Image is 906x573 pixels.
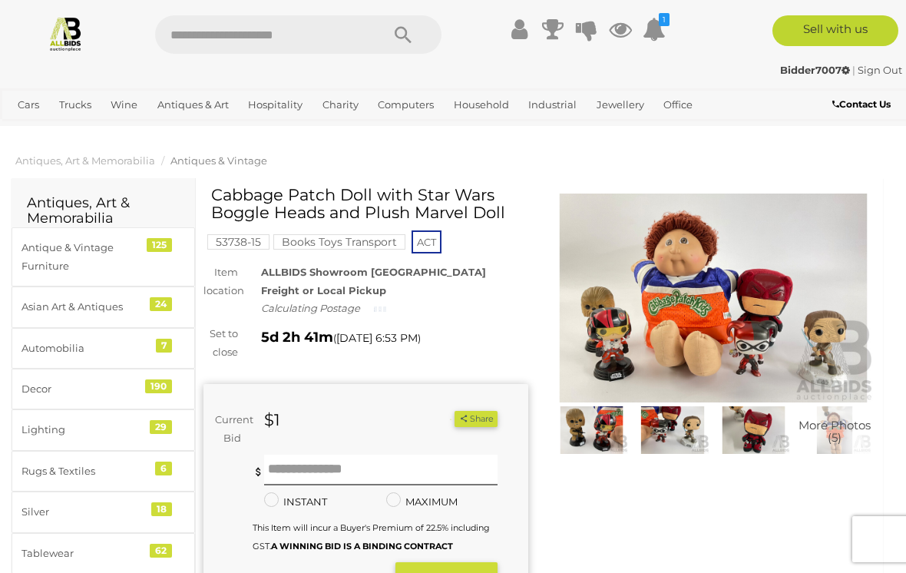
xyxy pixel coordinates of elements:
a: Hospitality [242,92,309,118]
a: Wine [104,92,144,118]
strong: 5d 2h 41m [261,329,333,346]
span: ( ) [333,332,421,344]
a: Sign Out [858,64,902,76]
div: Item location [192,263,250,300]
div: 125 [147,238,172,252]
a: Rugs & Textiles 6 [12,451,195,492]
div: 62 [150,544,172,558]
div: Tablewear [21,545,148,562]
a: Sell with us [772,15,898,46]
div: Current Bid [203,411,253,447]
img: Cabbage Patch Doll with Star Wars Boggle Heads and Plush Marvel Doll [798,406,871,454]
i: Calculating Postage [261,302,360,314]
h2: Antiques, Art & Memorabilia [27,196,180,227]
button: Search [365,15,441,54]
b: Contact Us [832,98,891,110]
img: small-loading.gif [374,305,386,313]
a: Jewellery [590,92,650,118]
b: A WINNING BID IS A BINDING CONTRACT [271,541,453,551]
div: Set to close [192,325,250,361]
li: Watch this item [437,412,452,427]
mark: 53738-15 [207,234,269,250]
a: Books Toys Transport [273,236,405,248]
span: More Photos (5) [799,419,871,444]
a: Bidder7007 [780,64,852,76]
a: [GEOGRAPHIC_DATA] [63,118,184,143]
div: Asian Art & Antiques [21,298,148,316]
a: Charity [316,92,365,118]
a: Antiques & Art [151,92,235,118]
img: Allbids.com.au [48,15,84,51]
div: 18 [151,502,172,516]
a: Trucks [53,92,98,118]
img: Cabbage Patch Doll with Star Wars Boggle Heads and Plush Marvel Doll [636,406,709,454]
div: Decor [21,380,148,398]
span: [DATE] 6:53 PM [336,331,418,345]
img: Cabbage Patch Doll with Star Wars Boggle Heads and Plush Marvel Doll [717,406,791,454]
div: 24 [150,297,172,311]
a: Computers [372,92,440,118]
a: More Photos(5) [798,406,871,454]
div: 7 [156,339,172,353]
a: Contact Us [832,96,894,113]
a: Industrial [522,92,583,118]
label: MAXIMUM [386,493,458,511]
div: 6 [155,462,172,475]
label: INSTANT [264,493,327,511]
a: Cars [12,92,45,118]
a: Automobilia 7 [12,328,195,369]
div: 29 [150,420,172,434]
a: Antiques & Vintage [170,154,267,167]
div: Rugs & Textiles [21,462,148,480]
img: Cabbage Patch Doll with Star Wars Boggle Heads and Plush Marvel Doll [555,406,629,454]
span: ACT [412,230,441,253]
a: Office [657,92,699,118]
strong: Bidder7007 [780,64,850,76]
a: Asian Art & Antiques 24 [12,286,195,327]
a: Silver 18 [12,492,195,532]
a: Antique & Vintage Furniture 125 [12,227,195,286]
a: Sports [12,118,55,143]
a: Lighting 29 [12,409,195,450]
strong: $1 [264,410,280,429]
div: Lighting [21,421,148,439]
img: Cabbage Patch Doll with Star Wars Boggle Heads and Plush Marvel Doll [551,194,876,402]
h1: Cabbage Patch Doll with Star Wars Boggle Heads and Plush Marvel Doll [211,186,524,221]
a: Decor 190 [12,369,195,409]
div: 190 [145,379,172,393]
i: 1 [659,13,670,26]
div: Silver [21,503,148,521]
a: 1 [643,15,666,43]
button: Share [455,411,497,427]
small: This Item will incur a Buyer's Premium of 22.5% including GST. [253,522,490,551]
a: Antiques, Art & Memorabilia [15,154,155,167]
div: Antique & Vintage Furniture [21,239,148,275]
div: Automobilia [21,339,148,357]
a: Household [448,92,515,118]
a: 53738-15 [207,236,269,248]
span: | [852,64,855,76]
mark: Books Toys Transport [273,234,405,250]
strong: Freight or Local Pickup [261,284,386,296]
strong: ALLBIDS Showroom [GEOGRAPHIC_DATA] [261,266,486,278]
